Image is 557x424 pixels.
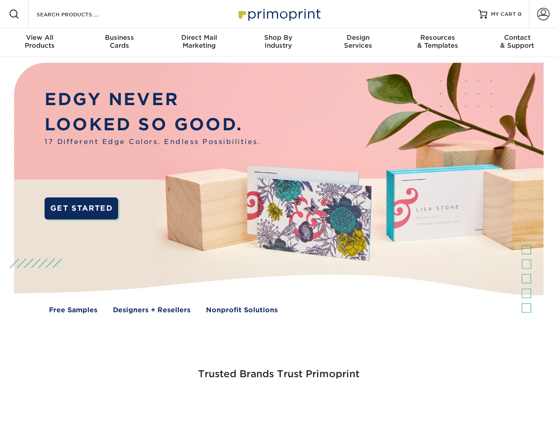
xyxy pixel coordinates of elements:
div: Services [318,34,398,49]
div: & Support [478,34,557,49]
span: 17 Different Edge Colors. Endless Possibilities. [45,137,261,147]
span: Design [318,34,398,42]
a: DesignServices [318,28,398,57]
h3: Trusted Brands Trust Primoprint [21,347,537,390]
span: Direct Mail [159,34,239,42]
div: Cards [79,34,159,49]
span: Shop By [239,34,318,42]
a: Designers + Resellers [113,305,191,315]
a: Free Samples [49,305,97,315]
p: EDGY NEVER [45,87,261,112]
div: & Templates [398,34,477,49]
img: Freeform [132,403,133,403]
a: Resources& Templates [398,28,477,57]
div: Industry [239,34,318,49]
span: Business [79,34,159,42]
a: Direct MailMarketing [159,28,239,57]
input: SEARCH PRODUCTS..... [36,9,122,19]
div: Marketing [159,34,239,49]
span: Resources [398,34,477,42]
span: 0 [518,11,522,17]
a: BusinessCards [79,28,159,57]
a: Shop ByIndustry [239,28,318,57]
p: LOOKED SO GOOD. [45,112,261,137]
a: Contact& Support [478,28,557,57]
img: Google [225,403,225,403]
span: Contact [478,34,557,42]
a: GET STARTED [45,197,118,220]
span: MY CART [491,11,516,18]
a: Nonprofit Solutions [206,305,278,315]
img: Primoprint [235,4,323,23]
